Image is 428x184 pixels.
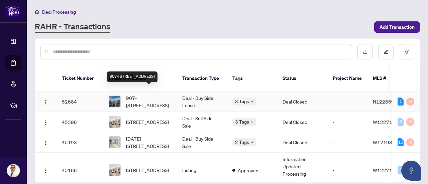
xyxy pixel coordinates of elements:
img: Logo [43,100,48,105]
span: [DATE]-[STREET_ADDRESS] [126,135,172,150]
div: 0 [406,118,414,126]
th: MLS # [367,65,408,91]
td: Deal - Buy Side Lease [177,91,227,112]
td: Deal - Sell Side Sale [177,112,227,132]
img: thumbnail-img [109,164,120,176]
span: Deal Processing [42,9,76,15]
th: Ticket Number [57,65,103,91]
div: 0 [398,118,404,126]
button: download [357,44,373,59]
span: [STREET_ADDRESS] [126,166,169,174]
span: W12271537 [373,167,401,173]
div: 0 [398,166,404,174]
span: download [363,49,367,54]
img: thumbnail-img [109,96,120,107]
span: W12198170 [373,139,401,145]
span: Add Transaction [380,22,415,32]
td: 45398 [57,112,103,132]
th: Tags [227,65,277,91]
span: down [250,141,254,144]
span: edit [384,49,388,54]
span: 3 Tags [235,98,249,105]
span: down [250,120,254,124]
button: Logo [40,117,51,127]
th: Property Address [103,65,177,91]
button: edit [378,44,394,59]
button: Open asap [401,161,421,181]
td: Deal Closed [277,112,327,132]
span: 2 Tags [235,138,249,146]
img: Logo [43,120,48,125]
span: W12271537 [373,119,401,125]
span: Approved [238,167,258,174]
th: Transaction Type [177,65,227,91]
img: thumbnail-img [109,137,120,148]
td: - [327,132,367,153]
td: - [327,91,367,112]
div: 16 [398,138,404,146]
span: filter [404,49,409,54]
span: N12285935 [373,99,400,105]
span: down [250,100,254,103]
button: Logo [40,96,51,107]
td: 52684 [57,91,103,112]
td: 45193 [57,132,103,153]
td: - [327,112,367,132]
div: 0 [406,98,414,106]
th: Status [277,65,327,91]
span: 3 Tags [235,118,249,126]
th: Project Name [327,65,367,91]
span: [STREET_ADDRESS] [126,118,169,126]
button: Logo [40,137,51,148]
a: RAHR - Transactions [35,21,110,33]
span: 907-[STREET_ADDRESS] [126,94,172,109]
button: Logo [40,165,51,175]
img: Logo [43,168,48,173]
img: Logo [43,140,48,146]
div: 1 [398,98,404,106]
img: Profile Icon [7,164,20,177]
img: logo [5,5,21,17]
button: filter [399,44,414,59]
button: Add Transaction [374,21,420,33]
td: Deal Closed [277,91,327,112]
img: thumbnail-img [109,116,120,128]
span: home [35,10,39,14]
div: 0 [406,138,414,146]
div: 907-[STREET_ADDRESS] [107,71,157,82]
td: Deal Closed [277,132,327,153]
td: Deal - Buy Side Sale [177,132,227,153]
